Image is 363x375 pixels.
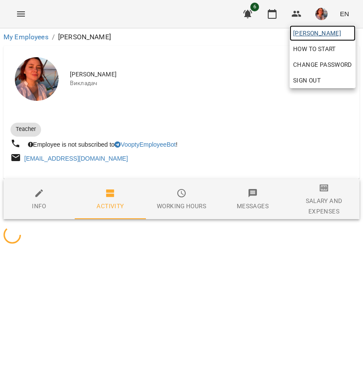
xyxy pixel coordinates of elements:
[290,41,339,57] a: How to start
[290,57,356,72] a: Change Password
[293,59,352,70] span: Change Password
[293,44,336,54] span: How to start
[293,75,321,86] span: Sign Out
[290,25,356,41] a: [PERSON_NAME]
[290,72,356,88] button: Sign Out
[293,28,352,38] span: [PERSON_NAME]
